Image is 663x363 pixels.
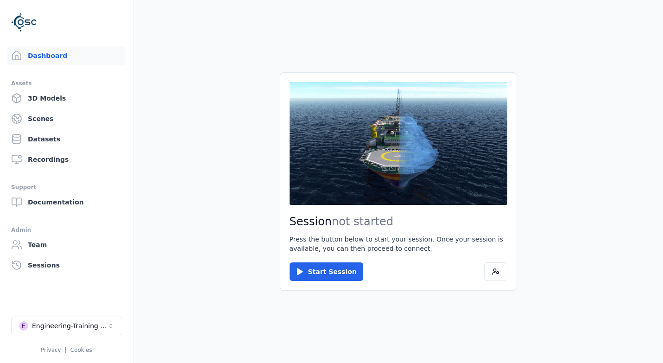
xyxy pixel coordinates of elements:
a: Scenes [7,109,126,128]
a: 3D Models [7,89,126,108]
a: Sessions [7,256,126,274]
div: Engineering-Training (SSO Staging) [32,321,107,331]
span: | [65,347,67,353]
div: Assets [11,78,122,89]
a: Privacy [41,347,61,353]
p: Press the button below to start your session. Once your session is available, you can then procee... [290,235,507,253]
button: Start Session [290,262,363,281]
div: Admin [11,224,122,236]
a: Cookies [70,347,92,353]
span: not started [332,215,393,228]
a: Recordings [7,150,126,169]
button: Select a workspace [11,317,122,335]
h2: Session [290,214,507,229]
a: Documentation [7,193,126,211]
div: Support [11,182,122,193]
a: Team [7,236,126,254]
a: Datasets [7,130,126,148]
a: Dashboard [7,46,126,65]
img: Logo [11,9,37,35]
div: E [19,321,28,331]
